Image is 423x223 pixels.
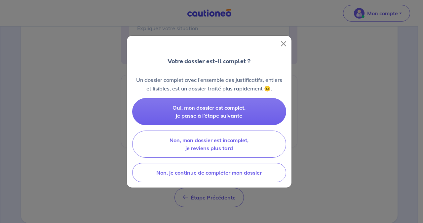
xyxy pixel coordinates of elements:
[156,169,262,176] span: Non, je continue de compléter mon dossier
[173,104,246,119] span: Oui, mon dossier est complet, je passe à l’étape suivante
[170,137,249,151] span: Non, mon dossier est incomplet, je reviens plus tard
[132,131,286,158] button: Non, mon dossier est incomplet, je reviens plus tard
[168,57,250,66] p: Votre dossier est-il complet ?
[132,76,286,93] p: Un dossier complet avec l’ensemble des justificatifs, entiers et lisibles, est un dossier traité ...
[132,163,286,182] button: Non, je continue de compléter mon dossier
[278,38,289,49] button: Close
[132,98,286,125] button: Oui, mon dossier est complet, je passe à l’étape suivante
